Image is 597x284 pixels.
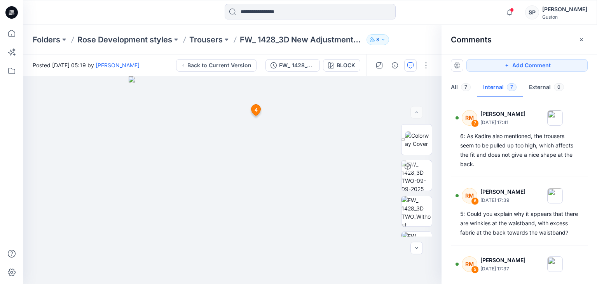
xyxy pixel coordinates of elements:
[451,35,492,44] h2: Comments
[240,34,363,45] p: FW_ 1428_3D New Adjustment_[DATE]
[525,5,539,19] div: SP
[554,83,564,91] span: 0
[466,59,588,72] button: Add Comment
[33,34,60,45] a: Folders
[542,14,587,20] div: Guston
[471,119,479,127] div: 7
[460,131,578,169] div: 6: As Kadire also mentioned, the trousers seem to be pulled up too high, which affects the fit an...
[337,61,355,70] div: BLOCK
[96,62,140,68] a: [PERSON_NAME]
[477,78,523,98] button: Internal
[480,109,525,119] p: [PERSON_NAME]
[462,256,477,272] div: RM
[265,59,320,72] button: FW_ 1428_3D New Adjustment_[DATE]
[460,209,578,237] div: 5: Could you explain why it appears that there are wrinkles at the waistband, with excess fabric ...
[461,83,471,91] span: 7
[507,83,517,91] span: 7
[480,256,525,265] p: [PERSON_NAME]
[323,59,360,72] button: BLOCK
[480,119,525,126] p: [DATE] 17:41
[462,188,477,203] div: RM
[462,110,477,126] div: RM
[401,232,432,262] img: FW_ 1428_3D TWO_Without Avatar_09-09-2025_BLOCK_Left
[401,160,432,191] img: FW_ 1428_3D TWO-09-09-2025 BLOCK
[367,34,389,45] button: 8
[376,35,379,44] p: 8
[480,187,525,196] p: [PERSON_NAME]
[129,76,336,284] img: eyJhbGciOiJIUzI1NiIsImtpZCI6IjAiLCJzbHQiOiJzZXMiLCJ0eXAiOiJKV1QifQ.eyJkYXRhIjp7InR5cGUiOiJzdG9yYW...
[401,196,432,226] img: FW_ 1428_3D TWO_Without Avatar_09-09-2025_BLOCK_Front
[471,266,479,273] div: 5
[445,78,477,98] button: All
[405,131,432,148] img: Colorway Cover
[480,265,525,273] p: [DATE] 17:37
[189,34,223,45] a: Trousers
[77,34,172,45] a: Rose Development styles
[279,61,315,70] div: FW_ 1428_3D New Adjustment_09-09-2025
[471,197,479,205] div: 6
[389,59,401,72] button: Details
[480,196,525,204] p: [DATE] 17:39
[176,59,257,72] button: Back to Current Version
[33,61,140,69] span: Posted [DATE] 05:19 by
[542,5,587,14] div: [PERSON_NAME]
[523,78,570,98] button: External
